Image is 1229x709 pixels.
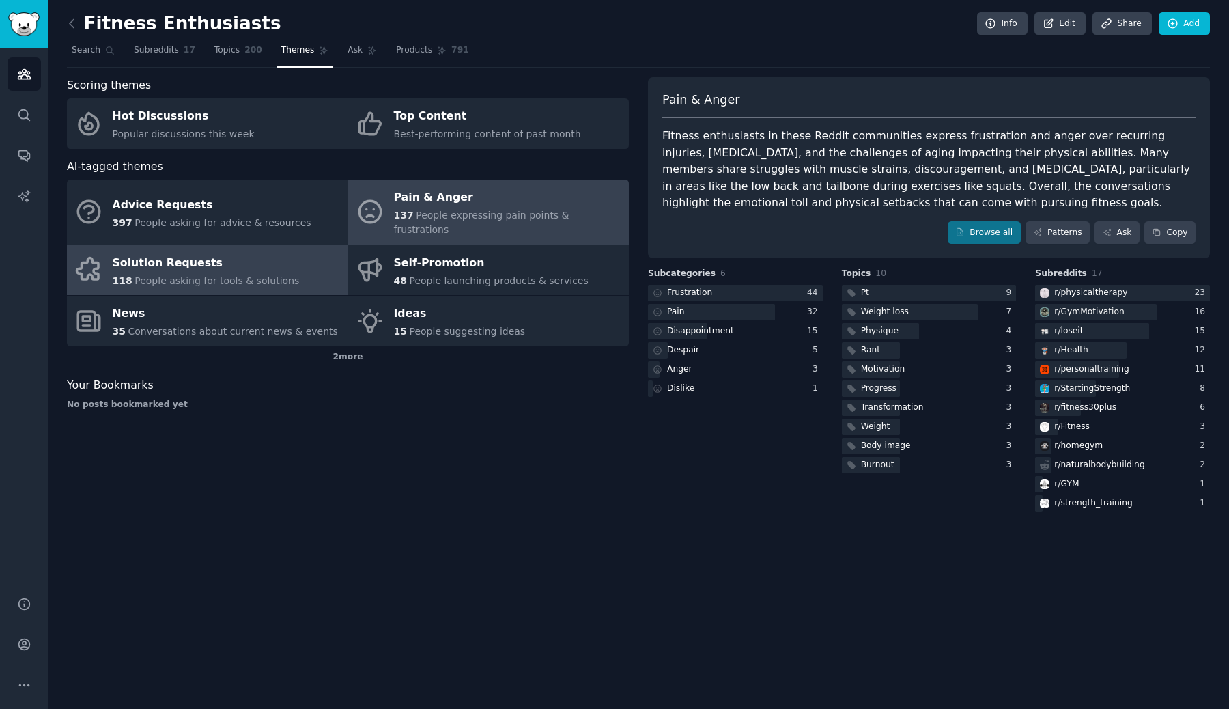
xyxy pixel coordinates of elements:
[1006,402,1017,414] div: 3
[348,245,629,296] a: Self-Promotion48People launching products & services
[1040,326,1049,336] img: loseit
[648,323,823,340] a: Disappointment15
[1200,440,1210,452] div: 2
[842,380,1017,398] a: Progress3
[1092,268,1103,278] span: 17
[1194,287,1210,299] div: 23
[842,304,1017,321] a: Weight loss7
[807,306,823,318] div: 32
[948,221,1021,245] a: Browse all
[277,40,334,68] a: Themes
[1035,400,1210,417] a: fitness30plusr/fitness30plus6
[662,128,1196,212] div: Fitness enthusiasts in these Reddit communities express frustration and anger over recurring inju...
[861,287,869,299] div: Pt
[214,44,240,57] span: Topics
[281,44,315,57] span: Themes
[134,44,179,57] span: Subreddits
[1006,459,1017,471] div: 3
[667,306,685,318] div: Pain
[861,383,896,395] div: Progress
[1094,221,1140,245] a: Ask
[1040,346,1049,355] img: Health
[842,419,1017,436] a: Weight3
[1035,285,1210,302] a: physicaltherapyr/physicaltherapy23
[1006,306,1017,318] div: 7
[1035,476,1210,493] a: GYMr/GYM1
[1054,402,1116,414] div: r/ fitness30plus
[8,12,40,36] img: GummySearch logo
[1054,287,1127,299] div: r/ physicaltherapy
[861,421,890,433] div: Weight
[1194,325,1210,337] div: 15
[667,325,734,337] div: Disappointment
[184,44,195,57] span: 17
[1200,402,1210,414] div: 6
[1026,221,1090,245] a: Patterns
[394,210,569,235] span: People expressing pain points & frustrations
[1040,307,1049,317] img: GymMotivation
[1040,479,1049,489] img: GYM
[1035,495,1210,512] a: strength_trainingr/strength_training1
[348,180,629,245] a: Pain & Anger137People expressing pain points & frustrations
[244,44,262,57] span: 200
[1040,499,1049,508] img: strength_training
[1040,403,1049,413] img: fitness30plus
[1054,440,1103,452] div: r/ homegym
[1054,459,1144,471] div: r/ naturalbodybuilding
[394,303,526,325] div: Ideas
[842,268,871,280] span: Topics
[210,40,267,68] a: Topics200
[861,344,880,357] div: Rant
[394,275,407,286] span: 48
[662,92,739,109] span: Pain & Anger
[343,40,382,68] a: Ask
[861,306,909,318] div: Weight loss
[113,194,311,216] div: Advice Requests
[113,252,300,274] div: Solution Requests
[1006,383,1017,395] div: 3
[113,217,132,228] span: 397
[1035,380,1210,398] a: StartingStrengthr/StartingStrength8
[1034,12,1086,36] a: Edit
[394,210,414,221] span: 137
[1035,304,1210,321] a: GymMotivationr/GymMotivation16
[1200,421,1210,433] div: 3
[394,187,622,209] div: Pain & Anger
[394,326,407,337] span: 15
[807,287,823,299] div: 44
[1035,361,1210,378] a: personaltrainingr/personaltraining11
[113,303,338,325] div: News
[842,323,1017,340] a: Physique4
[67,377,154,394] span: Your Bookmarks
[72,44,100,57] span: Search
[1035,323,1210,340] a: loseitr/loseit15
[667,363,692,376] div: Anger
[67,98,348,149] a: Hot DiscussionsPopular discussions this week
[391,40,473,68] a: Products791
[67,180,348,245] a: Advice Requests397People asking for advice & resources
[1159,12,1210,36] a: Add
[1200,383,1210,395] div: 8
[813,363,823,376] div: 3
[394,128,581,139] span: Best-performing content of past month
[1054,306,1124,318] div: r/ GymMotivation
[667,383,694,395] div: Dislike
[1035,419,1210,436] a: Fitnessr/Fitness3
[409,275,588,286] span: People launching products & services
[1006,421,1017,433] div: 3
[67,77,151,94] span: Scoring themes
[67,346,629,368] div: 2 more
[1040,384,1049,393] img: StartingStrength
[409,326,525,337] span: People suggesting ideas
[842,438,1017,455] a: Body image3
[842,361,1017,378] a: Motivation3
[807,325,823,337] div: 15
[648,268,716,280] span: Subcategories
[667,287,712,299] div: Frustration
[842,342,1017,359] a: Rant3
[842,285,1017,302] a: Pt9
[67,245,348,296] a: Solution Requests118People asking for tools & solutions
[113,275,132,286] span: 118
[348,98,629,149] a: Top ContentBest-performing content of past month
[1054,478,1079,490] div: r/ GYM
